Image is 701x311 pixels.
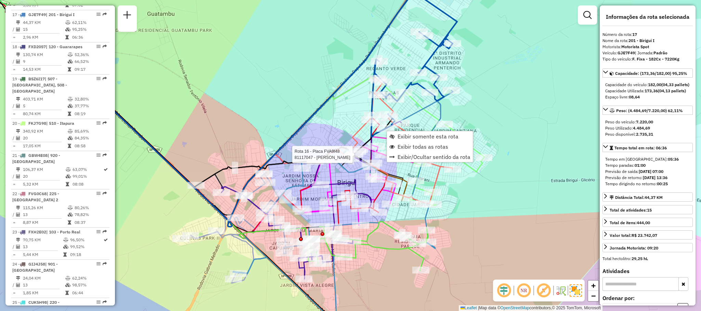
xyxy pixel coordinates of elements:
td: 37,77% [74,103,107,109]
span: | Jornada: [635,50,667,55]
div: Tempo paradas: [605,162,690,168]
td: 32,80% [74,96,107,103]
em: Opções [96,44,101,49]
div: Previsão de retorno: [605,175,690,181]
span: CUK5H98 [28,300,47,305]
div: Peso disponível: [605,131,690,137]
td: 62,11% [72,19,106,26]
span: | 507 - [GEOGRAPHIC_DATA], 508 - [GEOGRAPHIC_DATA] [12,76,67,94]
td: / [12,211,16,218]
div: Veículo: [602,50,693,56]
td: 52,36% [74,51,107,58]
i: % de utilização do peso [65,21,70,25]
i: Total de Atividades [16,136,20,140]
i: Distância Total [16,206,20,210]
div: Tempo dirigindo no retorno: [605,181,690,187]
em: Rota exportada [103,12,107,16]
span: Exibir todas as rotas [398,144,448,149]
td: 80,74 KM [23,110,67,117]
a: Distância Total:44,37 KM [602,192,693,202]
i: Tempo total em rota [68,144,71,148]
li: Exibir somente esta rota [387,131,473,141]
i: % de utilização da cubagem [68,59,73,64]
div: Número da rota: [602,31,693,38]
td: 06:44 [72,289,106,296]
span: Peso: (4.484,69/7.220,00) 62,11% [616,108,683,113]
i: Distância Total [16,53,20,57]
i: Tempo total em rota [65,35,69,39]
div: Tipo do veículo: [602,56,693,62]
i: Total de Atividades [16,27,20,31]
i: Total de Atividades [16,245,20,249]
a: Tempo total em rota: 06:36 [602,143,693,152]
a: Valor total:R$ 23.742,07 [602,230,693,240]
strong: 4.484,69 [633,125,650,131]
i: Distância Total [16,21,20,25]
em: Opções [96,77,101,81]
i: Tempo total em rota [65,291,69,295]
span: Tempo total em rota: 06:36 [614,145,667,150]
td: / [12,26,16,33]
span: FXH2E02 [28,229,46,234]
div: Nome da rota: [602,38,693,44]
strong: Motorista Spot [621,44,649,49]
i: Rota otimizada [104,167,108,172]
span: 22 - [12,191,59,202]
strong: [DATE] 13:36 [643,175,667,180]
td: 08:08 [72,181,103,188]
td: / [12,282,16,288]
td: 06:36 [72,34,106,41]
div: Atividade não roteirizada - SUPERMERCADO PLANALT [409,240,426,247]
td: 17,05 KM [23,143,67,149]
td: 20 [23,135,67,141]
strong: (04,33 pallets) [661,82,689,87]
span: 44,37 KM [645,195,663,200]
span: 21 - [12,153,60,164]
i: % de utilização da cubagem [68,104,73,108]
em: Opções [96,230,101,234]
em: Rota exportada [103,262,107,266]
td: = [12,66,16,73]
div: Motorista: [602,44,693,50]
strong: Padrão [653,50,667,55]
td: 09:17 [74,66,107,73]
i: % de utilização do peso [68,206,73,210]
i: % de utilização do peso [65,276,70,280]
td: 13 [23,243,63,250]
span: | 920 - [GEOGRAPHIC_DATA] [12,153,60,164]
td: = [12,289,16,296]
td: 08:58 [74,143,107,149]
span: Ocultar deslocamento [496,282,512,299]
span: 24 - [12,261,58,273]
a: OpenStreetMap [501,306,530,310]
em: Rota exportada [103,230,107,234]
td: 95,25% [72,26,106,33]
i: % de utilização da cubagem [68,136,73,140]
strong: 2.735,31 [636,132,653,137]
strong: [DATE] 07:00 [639,169,663,174]
td: 85,69% [74,128,107,135]
strong: 182,00 [648,82,661,87]
li: Exibir todas as rotas [387,141,473,152]
strong: 7.220,00 [636,119,653,124]
span: | 201 - Birigui I [46,12,75,17]
a: Zoom in [588,281,598,291]
div: Peso Utilizado: [605,125,690,131]
a: Exibir filtros [581,8,594,22]
h4: Informações da rota selecionada [602,14,693,20]
strong: GJE7F49 [618,50,635,55]
span: | 103 - Porto Real [46,229,80,234]
div: Espaço livre: [605,94,690,100]
td: = [12,251,16,258]
img: BIRIGUI [343,149,352,158]
td: 98,57% [72,282,106,288]
span: FXD2057 [28,44,46,49]
td: 24,04 KM [23,275,65,282]
td: 403,71 KM [23,96,67,103]
strong: (04,13 pallets) [658,88,686,93]
span: GIJ4J58 [28,261,45,267]
span: | 225 - [GEOGRAPHIC_DATA] 2 [12,191,59,202]
i: Total de Atividades [16,213,20,217]
i: Total de Atividades [16,104,20,108]
td: 84,35% [74,135,107,141]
